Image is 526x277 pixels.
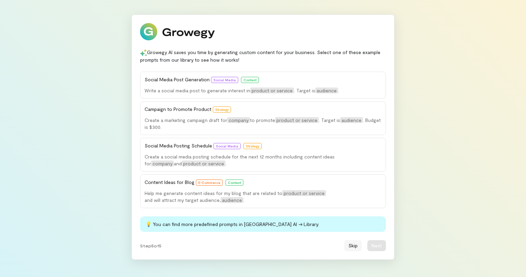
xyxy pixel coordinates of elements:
[246,144,259,148] span: Strategy
[140,216,386,232] div: 💡 You can find more predefined prompts in [GEOGRAPHIC_DATA] AI → Library.
[145,190,282,196] span: Help me generate content ideas for my blog that are related to
[367,240,386,251] button: Next
[145,197,221,203] span: and will attract my target audience,
[221,197,243,203] span: audience
[344,240,362,251] button: Skip
[145,117,227,123] span: Create a marketing campaign draft for
[243,197,244,203] span: .
[140,101,386,135] button: Campaign to Promote Product StrategyCreate a marketing campaign draft forcompanyto promoteproduct...
[182,161,225,166] span: product or service
[174,161,182,166] span: and
[275,117,319,123] span: product or service
[145,143,262,148] span: Social Media Posting Schedule
[145,154,335,166] span: Create a social media posting schedule for the next 12 months including content ideas for
[145,179,243,185] span: Content Ideas for Blog
[140,174,386,208] button: Content Ideas for Blog E-CommerceContentHelp me generate content ideas for my blog that are relat...
[145,76,259,82] span: Social Media Post Generation
[243,78,256,82] span: Content
[227,117,250,123] span: company
[282,190,326,196] span: product or service
[340,117,363,123] span: audience
[198,181,220,185] span: E-Commerce
[315,88,338,93] span: audience
[140,138,386,172] button: Social Media Posting Schedule Social MediaStrategyCreate a social media posting schedule for the ...
[145,88,250,93] span: Write a social media post to generate interest in
[250,117,275,123] span: to promote
[225,161,227,166] span: .
[140,49,380,63] span: Growegy AI saves you time by generating custom content for your business. Select one of these exa...
[294,88,315,93] span: . Target is
[151,161,174,166] span: company
[319,117,340,123] span: . Target is
[140,243,161,248] span: Step 5 of 5
[228,181,241,185] span: Content
[145,106,231,112] span: Campaign to Promote Product
[140,23,215,40] img: Growegy logo
[140,72,386,99] button: Social Media Post Generation Social MediaContentWrite a social media post to generate interest in...
[215,107,229,112] span: Strategy
[338,88,339,93] span: .
[216,144,238,148] span: Social Media
[213,78,236,82] span: Social Media
[250,88,294,93] span: product or service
